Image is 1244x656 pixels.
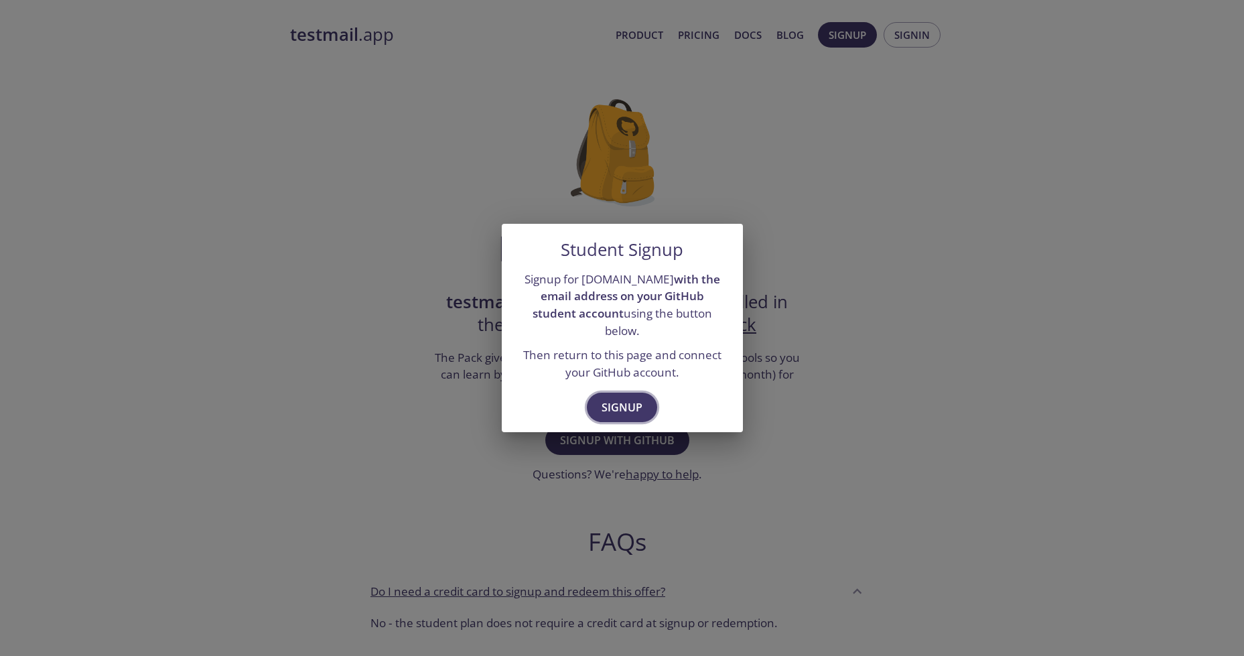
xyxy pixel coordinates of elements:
h5: Student Signup [561,240,683,260]
p: Signup for [DOMAIN_NAME] using the button below. [518,271,727,340]
strong: with the email address on your GitHub student account [533,271,720,321]
button: Signup [587,393,657,422]
span: Signup [602,398,642,417]
p: Then return to this page and connect your GitHub account. [518,346,727,381]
